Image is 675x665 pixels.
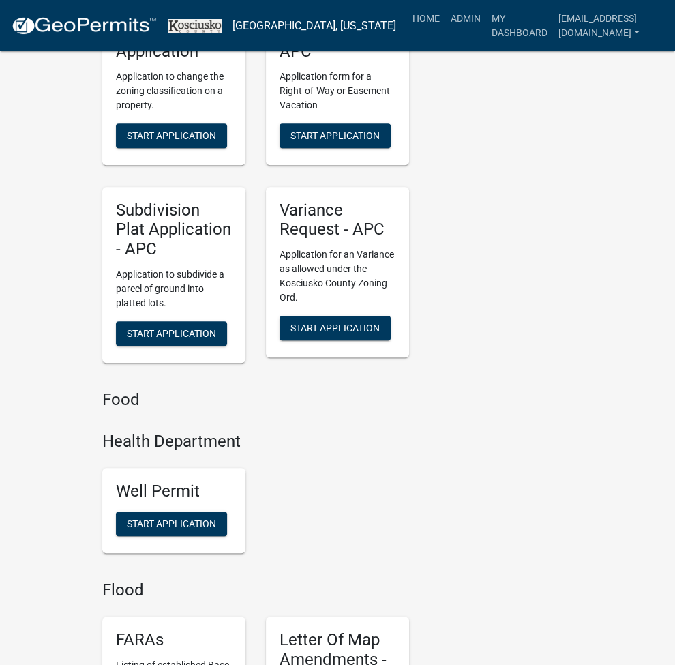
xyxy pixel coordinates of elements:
[116,123,227,148] button: Start Application
[168,19,222,33] img: Kosciusko County, Indiana
[102,580,409,600] h4: Flood
[116,201,232,259] h5: Subdivision Plat Application - APC
[445,5,486,31] a: Admin
[102,390,409,410] h4: Food
[280,123,391,148] button: Start Application
[290,323,380,334] span: Start Application
[102,432,409,452] h4: Health Department
[290,130,380,141] span: Start Application
[116,482,232,501] h5: Well Permit
[116,321,227,346] button: Start Application
[127,130,216,141] span: Start Application
[280,70,395,113] p: Application form for a Right-of-Way or Easement Vacation
[232,14,396,38] a: [GEOGRAPHIC_DATA], [US_STATE]
[280,248,395,305] p: Application for an Variance as allowed under the Kosciusko County Zoning Ord.
[116,512,227,536] button: Start Application
[280,201,395,240] h5: Variance Request - APC
[116,70,232,113] p: Application to change the zoning classification on a property.
[127,327,216,338] span: Start Application
[553,5,664,46] a: [EMAIL_ADDRESS][DOMAIN_NAME]
[486,5,553,46] a: My Dashboard
[116,267,232,310] p: Application to subdivide a parcel of ground into platted lots.
[407,5,445,31] a: Home
[127,518,216,529] span: Start Application
[116,630,232,650] h5: FARAs
[280,316,391,340] button: Start Application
